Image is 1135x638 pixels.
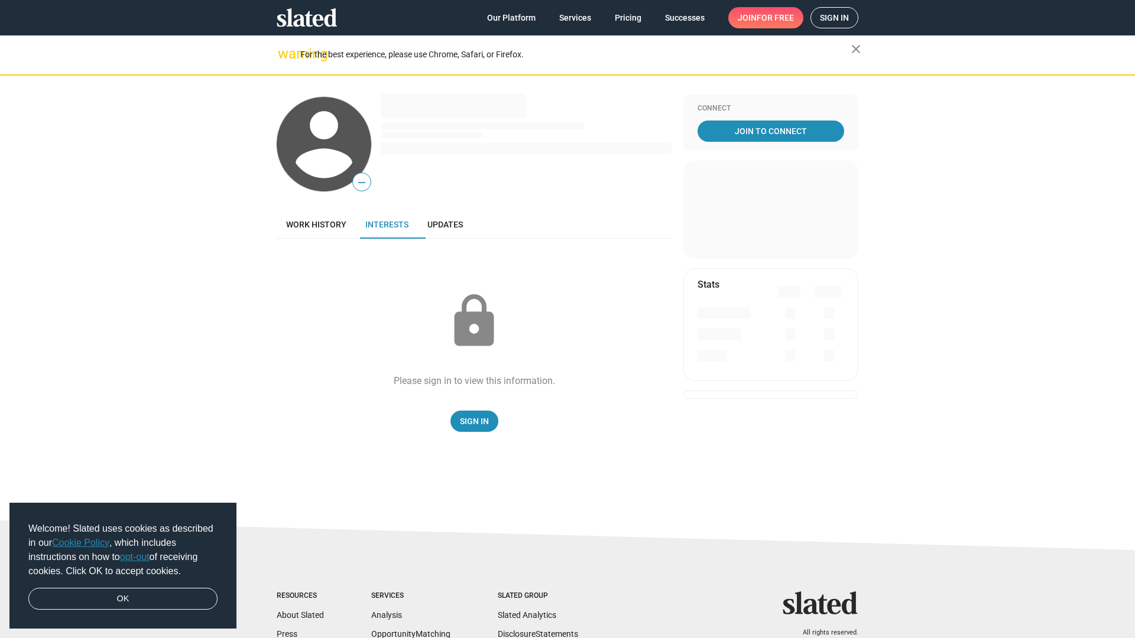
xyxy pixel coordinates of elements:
span: Services [559,7,591,28]
a: opt-out [120,552,150,562]
mat-icon: close [849,42,863,56]
span: Pricing [615,7,641,28]
a: Our Platform [478,7,545,28]
a: Updates [418,210,472,239]
a: Pricing [605,7,651,28]
span: Our Platform [487,7,536,28]
a: Cookie Policy [52,538,109,548]
div: For the best experience, please use Chrome, Safari, or Firefox. [300,47,851,63]
span: Sign In [460,411,489,432]
a: Join To Connect [698,121,844,142]
mat-icon: warning [278,47,292,61]
a: dismiss cookie message [28,588,218,610]
div: Please sign in to view this information. [394,375,555,387]
span: Interests [365,220,408,229]
a: Interests [356,210,418,239]
mat-icon: lock [445,292,504,351]
div: Services [371,591,450,601]
a: Sign in [810,7,858,28]
a: Joinfor free [728,7,803,28]
mat-card-title: Stats [698,278,719,291]
a: Analysis [371,610,402,620]
span: Welcome! Slated uses cookies as described in our , which includes instructions on how to of recei... [28,522,218,578]
span: Work history [286,220,346,229]
div: Slated Group [498,591,578,601]
span: Updates [427,220,463,229]
span: for free [757,7,794,28]
span: Successes [665,7,705,28]
a: About Slated [277,610,324,620]
a: Sign In [450,411,498,432]
div: cookieconsent [9,503,236,629]
a: Services [550,7,601,28]
a: Successes [656,7,714,28]
a: Work history [277,210,356,239]
a: Slated Analytics [498,610,556,620]
span: — [353,175,371,190]
span: Join [738,7,794,28]
span: Sign in [820,8,849,28]
div: Resources [277,591,324,601]
span: Join To Connect [700,121,842,142]
div: Connect [698,104,844,113]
